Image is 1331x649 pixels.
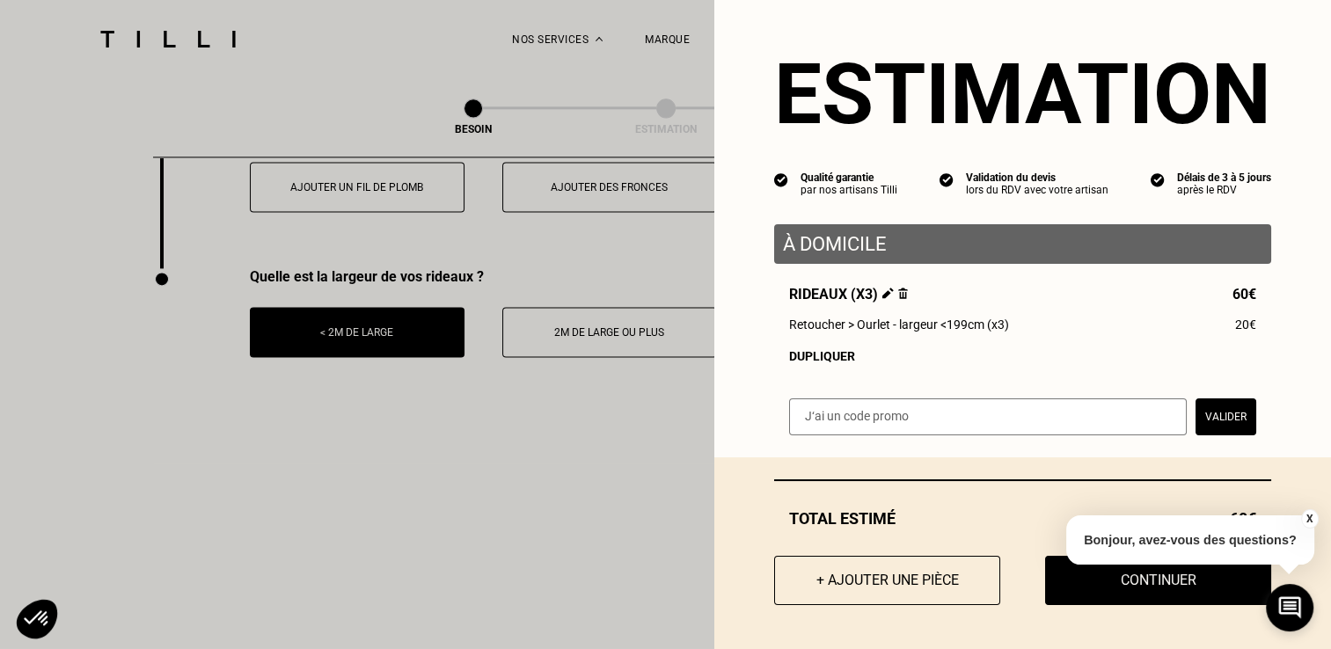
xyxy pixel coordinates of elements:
span: Rideaux (x3) [789,286,908,303]
img: icon list info [774,171,788,187]
div: Dupliquer [789,349,1256,363]
div: Qualité garantie [801,171,897,184]
img: Éditer [882,288,894,299]
input: J‘ai un code promo [789,398,1187,435]
div: Délais de 3 à 5 jours [1177,171,1271,184]
img: Supprimer [898,288,908,299]
section: Estimation [774,45,1271,143]
span: Retoucher > Ourlet - largeur <199cm (x3) [789,317,1009,332]
p: À domicile [783,233,1262,255]
div: Validation du devis [966,171,1108,184]
p: Bonjour, avez-vous des questions? [1066,515,1314,565]
span: 20€ [1235,317,1256,332]
button: Valider [1196,398,1256,435]
div: après le RDV [1177,184,1271,196]
button: + Ajouter une pièce [774,556,1000,605]
div: par nos artisans Tilli [801,184,897,196]
img: icon list info [940,171,954,187]
span: 60€ [1232,286,1256,303]
div: Total estimé [774,509,1271,528]
button: X [1300,509,1318,529]
div: lors du RDV avec votre artisan [966,184,1108,196]
button: Continuer [1045,556,1271,605]
img: icon list info [1151,171,1165,187]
